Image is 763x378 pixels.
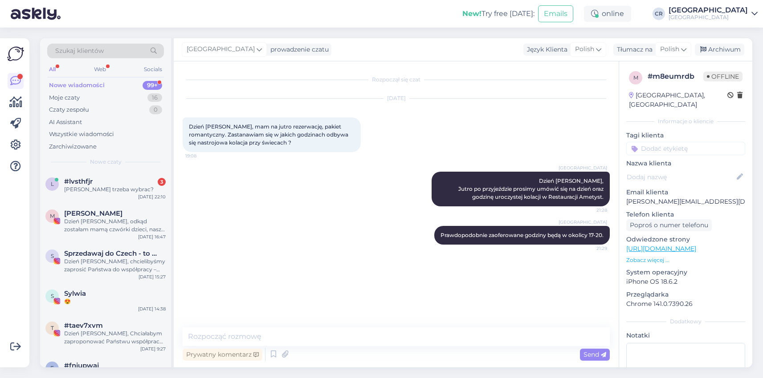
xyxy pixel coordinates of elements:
[187,44,255,54] span: [GEOGRAPHIC_DATA]
[626,219,712,231] div: Poproś o numer telefonu
[660,44,679,54] span: Polish
[51,253,54,259] span: S
[49,118,82,127] div: AI Assistant
[574,207,607,213] span: 21:28
[189,123,350,146] span: Dzień [PERSON_NAME], mam na jutro rezerwację, pakiet romantyczny. Zastanawiam się w jakich godzin...
[138,193,166,200] div: [DATE] 22:10
[92,64,108,75] div: Web
[64,298,166,306] div: 😍
[626,188,745,197] p: Email klienta
[64,257,166,273] div: Dzień [PERSON_NAME], chcielibyśmy zaprosić Państwa do współpracy – pomożemy dotrzeć do czeskich i...
[626,268,745,277] p: System operacyjny
[626,256,745,264] p: Zobacz więcej ...
[183,76,610,84] div: Rozpoczął się czat
[7,45,24,62] img: Askly Logo
[626,131,745,140] p: Tagi klienta
[626,290,745,299] p: Przeglądarka
[613,45,653,54] div: Tłumacz na
[629,91,727,109] div: [GEOGRAPHIC_DATA], [GEOGRAPHIC_DATA]
[49,142,97,151] div: Zarchiwizowane
[574,245,607,252] span: 21:29
[183,349,262,361] div: Prywatny komentarz
[648,71,703,82] div: # m8eumrdb
[669,14,748,21] div: [GEOGRAPHIC_DATA]
[47,64,57,75] div: All
[49,81,105,90] div: Nowe wiadomości
[143,81,162,90] div: 99+
[627,172,735,182] input: Dodaj nazwę
[138,233,166,240] div: [DATE] 16:47
[51,293,54,299] span: S
[50,213,55,219] span: M
[64,330,166,346] div: Dzień [PERSON_NAME], Chciałabym zaproponować Państwu współpracę. Jestem blogerką z [GEOGRAPHIC_DA...
[626,235,745,244] p: Odwiedzone strony
[64,290,86,298] span: Sylwia
[49,105,89,114] div: Czaty zespołu
[64,217,166,233] div: Dzień [PERSON_NAME], odkąd zostałam mamą czwórki dzieci, nasze podróże wyglądają zupełnie inaczej...
[626,117,745,125] div: Informacje o kliencie
[703,72,743,81] span: Offline
[149,105,162,114] div: 0
[575,44,594,54] span: Polish
[139,273,166,280] div: [DATE] 15:27
[49,130,114,139] div: Wszystkie wiadomości
[653,8,665,20] div: CR
[64,249,157,257] span: Sprzedawaj do Czech - to proste!
[626,197,745,206] p: [PERSON_NAME][EMAIL_ADDRESS][DOMAIN_NAME]
[669,7,748,14] div: [GEOGRAPHIC_DATA]
[626,299,745,309] p: Chrome 141.0.7390.26
[51,325,54,331] span: t
[633,74,638,81] span: m
[626,245,696,253] a: [URL][DOMAIN_NAME]
[64,209,122,217] span: Monika Kowalewska
[458,177,605,200] span: Dzień [PERSON_NAME], Jutro po przyjeździe prosimy umówić się na dzień oraz godzinę uroczystej kol...
[267,45,329,54] div: prowadzenie czatu
[462,8,535,19] div: Try free [DATE]:
[441,232,604,238] span: Prawdopodobnie zaoferowane godziny będą w okolicy 17-20.
[64,177,93,185] span: #lvsthfjr
[158,178,166,186] div: 3
[64,362,99,370] span: #fnjupwaj
[90,158,122,166] span: Nowe czaty
[626,277,745,286] p: iPhone OS 18.6.2
[49,93,80,102] div: Moje czaty
[584,6,631,22] div: online
[695,44,744,56] div: Archiwum
[523,45,567,54] div: Język Klienta
[626,210,745,219] p: Telefon klienta
[669,7,758,21] a: [GEOGRAPHIC_DATA][GEOGRAPHIC_DATA]
[147,93,162,102] div: 16
[583,350,606,358] span: Send
[626,159,745,168] p: Nazwa klienta
[626,331,745,340] p: Notatki
[64,185,166,193] div: [PERSON_NAME] trzeba wybrac?
[538,5,573,22] button: Emails
[138,306,166,312] div: [DATE] 14:38
[626,318,745,326] div: Dodatkowy
[51,181,54,187] span: l
[559,165,607,171] span: [GEOGRAPHIC_DATA]
[559,219,607,225] span: [GEOGRAPHIC_DATA]
[183,94,610,102] div: [DATE]
[50,365,54,371] span: f
[462,9,481,18] b: New!
[142,64,164,75] div: Socials
[140,346,166,352] div: [DATE] 9:27
[55,46,104,56] span: Szukaj klientów
[185,153,219,159] span: 19:08
[64,322,103,330] span: #taev7xvm
[626,142,745,155] input: Dodać etykietę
